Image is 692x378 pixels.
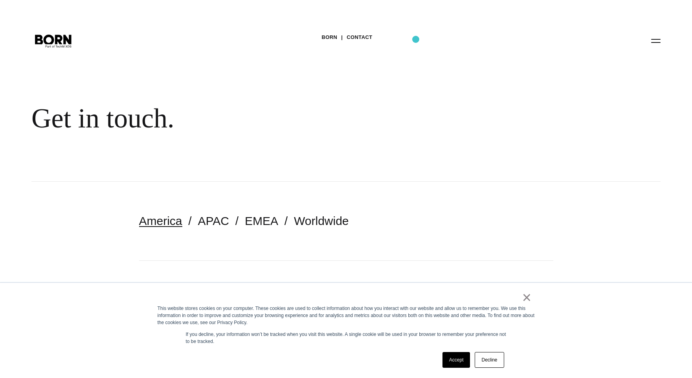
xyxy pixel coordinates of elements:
[522,294,532,301] a: ×
[442,352,470,368] a: Accept
[475,352,504,368] a: Decline
[31,102,479,135] div: Get in touch.
[245,214,278,227] a: EMEA
[198,214,229,227] a: APAC
[158,305,535,326] div: This website stores cookies on your computer. These cookies are used to collect information about...
[321,31,337,43] a: BORN
[294,214,349,227] a: Worldwide
[139,214,182,227] a: America
[347,31,372,43] a: Contact
[646,32,665,49] button: Open
[186,331,507,345] p: If you decline, your information won’t be tracked when you visit this website. A single cookie wi...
